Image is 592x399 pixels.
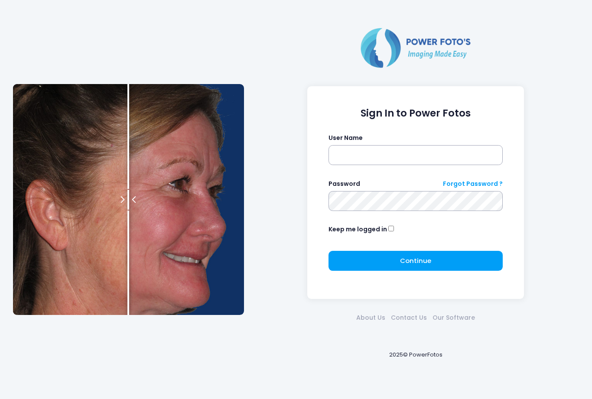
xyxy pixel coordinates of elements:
[430,313,478,322] a: Our Software
[329,225,387,234] label: Keep me logged in
[252,336,579,373] div: 2025© PowerFotos
[443,179,503,188] a: Forgot Password ?
[357,26,474,69] img: Logo
[400,256,431,265] span: Continue
[329,179,360,188] label: Password
[329,251,503,271] button: Continue
[329,133,363,143] label: User Name
[388,313,430,322] a: Contact Us
[354,313,388,322] a: About Us
[329,107,503,119] h1: Sign In to Power Fotos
